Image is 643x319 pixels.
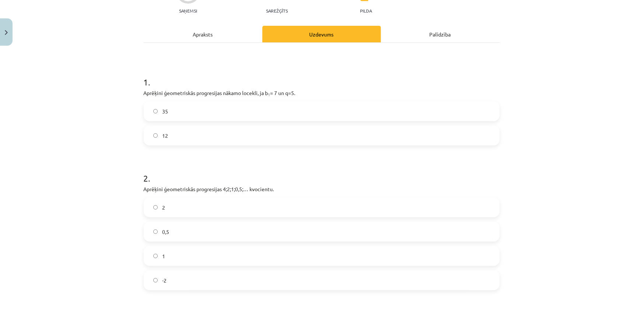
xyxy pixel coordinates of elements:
[381,26,500,42] div: Palīdzība
[266,8,288,13] p: Sarežģīts
[153,229,158,234] input: 0,5
[144,26,262,42] div: Apraksts
[153,205,158,210] input: 2
[162,204,165,211] span: 2
[144,89,500,97] p: Aprēķini ģeometriskās progresijas nākamo locekli, ja b = 7 un q=5.
[5,30,8,35] img: icon-close-lesson-0947bae3869378f0d4975bcd49f059093ad1ed9edebbc8119c70593378902aed.svg
[144,185,500,193] p: Aprēķini ģeometriskās progresijas 4;2;1;0,5;… kvocientu.
[153,133,158,138] input: 12
[144,160,500,183] h1: 2 .
[153,109,158,114] input: 35
[162,228,169,236] span: 0,5
[144,64,500,87] h1: 1 .
[176,8,200,13] p: Saņemsi
[360,8,372,13] p: pilda
[268,92,270,97] sub: 1
[162,277,167,284] span: -2
[162,252,165,260] span: 1
[262,26,381,42] div: Uzdevums
[162,108,168,115] span: 35
[153,254,158,259] input: 1
[162,132,168,140] span: 12
[153,278,158,283] input: -2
